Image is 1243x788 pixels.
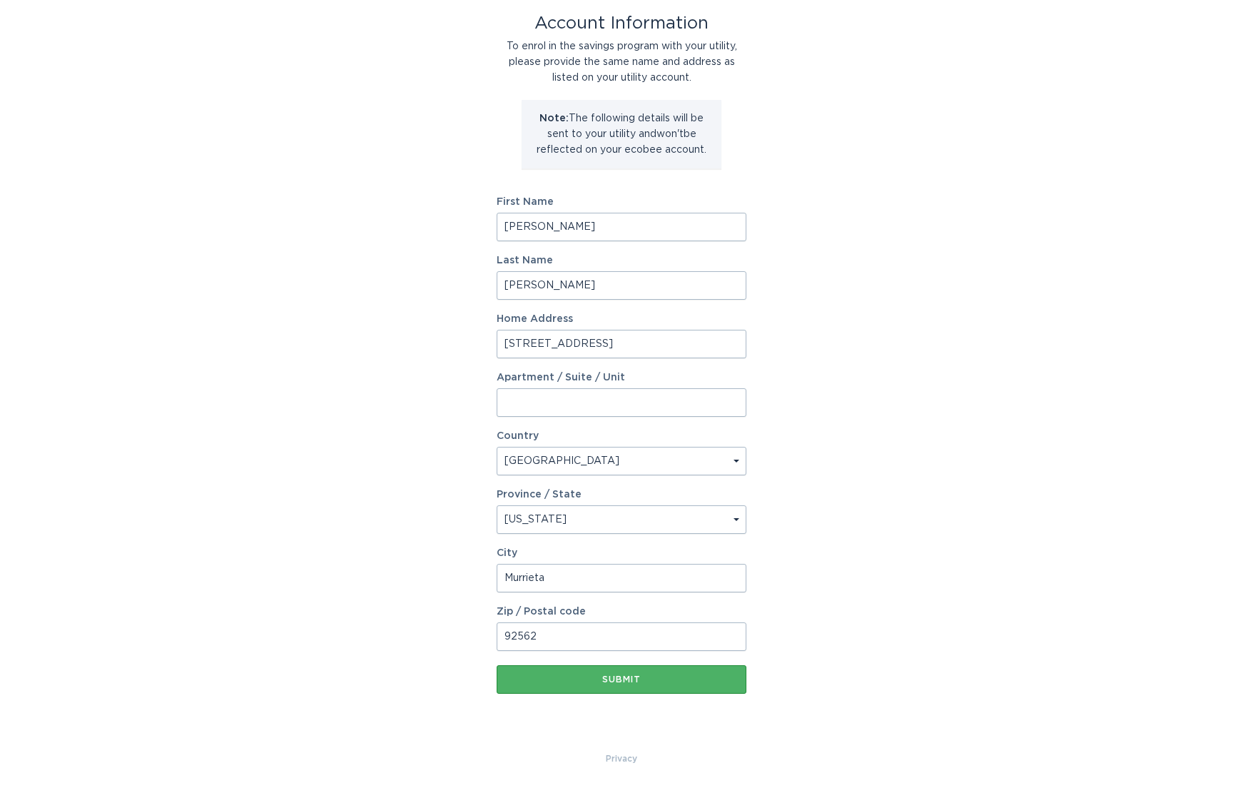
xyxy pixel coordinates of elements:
label: Country [497,431,539,441]
label: Home Address [497,314,746,324]
strong: Note: [539,113,569,123]
div: To enrol in the savings program with your utility, please provide the same name and address as li... [497,39,746,86]
label: Zip / Postal code [497,607,746,617]
label: City [497,548,746,558]
button: Submit [497,665,746,694]
p: The following details will be sent to your utility and won't be reflected on your ecobee account. [532,111,711,158]
div: Submit [504,675,739,684]
label: Last Name [497,256,746,266]
div: Account Information [497,16,746,31]
label: Province / State [497,490,582,500]
a: Privacy Policy & Terms of Use [606,751,637,767]
label: Apartment / Suite / Unit [497,373,746,383]
label: First Name [497,197,746,207]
